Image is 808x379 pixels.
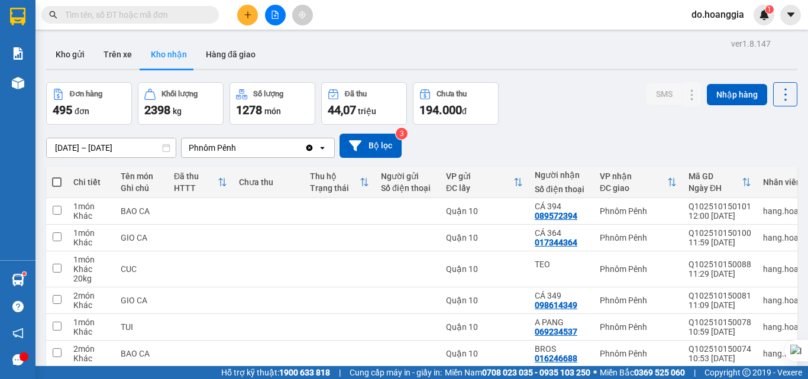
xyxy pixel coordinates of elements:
div: Số điện thoại [381,183,434,193]
div: Ghi chú [121,183,162,193]
button: Khối lượng2398kg [138,82,224,125]
span: đơn [75,106,89,116]
img: icon-new-feature [759,9,770,20]
button: Nhập hàng [707,84,767,105]
div: TEO [535,260,588,269]
div: 098614349 [535,300,577,310]
span: notification [12,328,24,339]
button: Hàng đã giao [196,40,265,69]
div: Tên món [121,171,162,181]
div: Q102510150074 [689,344,751,354]
div: 11:09 [DATE] [689,300,751,310]
span: Hỗ trợ kỹ thuật: [221,366,330,379]
div: Khối lượng [161,90,198,98]
div: VP nhận [600,171,667,181]
div: 069234537 [535,327,577,336]
div: Q102510150078 [689,318,751,327]
button: Kho gửi [46,40,94,69]
button: Trên xe [94,40,141,69]
span: file-add [271,11,279,19]
div: Khác [73,327,109,336]
div: 1 món [73,228,109,238]
input: Select a date range. [47,138,176,157]
div: BAO CA [121,206,162,216]
span: 44,07 [328,103,356,117]
span: search [49,11,57,19]
span: question-circle [12,301,24,312]
button: caret-down [780,5,801,25]
div: 10:53 [DATE] [689,354,751,363]
div: 2 món [73,291,109,300]
span: kg [173,106,182,116]
span: do.hoanggia [682,7,754,22]
span: 495 [53,103,72,117]
th: Toggle SortBy [168,167,233,198]
sup: 1 [765,5,774,14]
div: Q102510150081 [689,291,751,300]
div: CÁ 364 [535,228,588,238]
span: aim [298,11,306,19]
div: Phnôm Pênh [600,206,677,216]
span: caret-down [786,9,796,20]
button: SMS [647,83,682,105]
th: Toggle SortBy [594,167,683,198]
div: Quận 10 [446,264,523,274]
div: Chưa thu [239,177,298,187]
div: 089572394 [535,211,577,221]
div: Đã thu [345,90,367,98]
div: Phnôm Pênh [600,264,677,274]
button: Kho nhận [141,40,196,69]
div: 11:59 [DATE] [689,238,751,247]
div: CUC [121,264,162,274]
div: Phnôm Pênh [600,296,677,305]
div: Q102510150100 [689,228,751,238]
sup: 3 [396,128,408,140]
span: 1278 [236,103,262,117]
div: Khác [73,264,109,274]
div: Quận 10 [446,296,523,305]
div: 10:59 [DATE] [689,327,751,336]
img: warehouse-icon [12,77,24,89]
span: copyright [742,368,751,377]
div: Ngày ĐH [689,183,742,193]
div: Khác [73,238,109,247]
div: Q102510150101 [689,202,751,211]
input: Selected Phnôm Pênh. [237,142,238,154]
span: Miền Nam [445,366,590,379]
span: | [694,366,696,379]
div: Chưa thu [437,90,467,98]
div: 11:29 [DATE] [689,269,751,278]
svg: open [318,143,327,153]
div: 1 món [73,202,109,211]
div: 12:00 [DATE] [689,211,751,221]
div: GIO CA [121,296,162,305]
svg: Clear value [305,143,314,153]
button: Đơn hàng495đơn [46,82,132,125]
th: Toggle SortBy [440,167,529,198]
div: CÁ 394 [535,202,588,211]
div: Q102510150088 [689,260,751,269]
span: triệu [358,106,376,116]
th: Toggle SortBy [304,167,375,198]
div: Quận 10 [446,322,523,332]
span: Cung cấp máy in - giấy in: [350,366,442,379]
strong: 0708 023 035 - 0935 103 250 [482,368,590,377]
th: Toggle SortBy [683,167,757,198]
button: plus [237,5,258,25]
span: 1 [767,5,771,14]
div: Số lượng [253,90,283,98]
div: Phnôm Pênh [600,322,677,332]
div: BAO CA [121,349,162,358]
div: Đã thu [174,171,218,181]
div: Khác [73,211,109,221]
span: món [264,106,281,116]
div: ĐC lấy [446,183,513,193]
div: 20 kg [73,274,109,283]
div: 2 món [73,344,109,354]
span: 2398 [144,103,170,117]
div: Mã GD [689,171,742,181]
button: Số lượng1278món [230,82,315,125]
div: Quận 10 [446,233,523,242]
div: Quận 10 [446,349,523,358]
span: đ [462,106,467,116]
